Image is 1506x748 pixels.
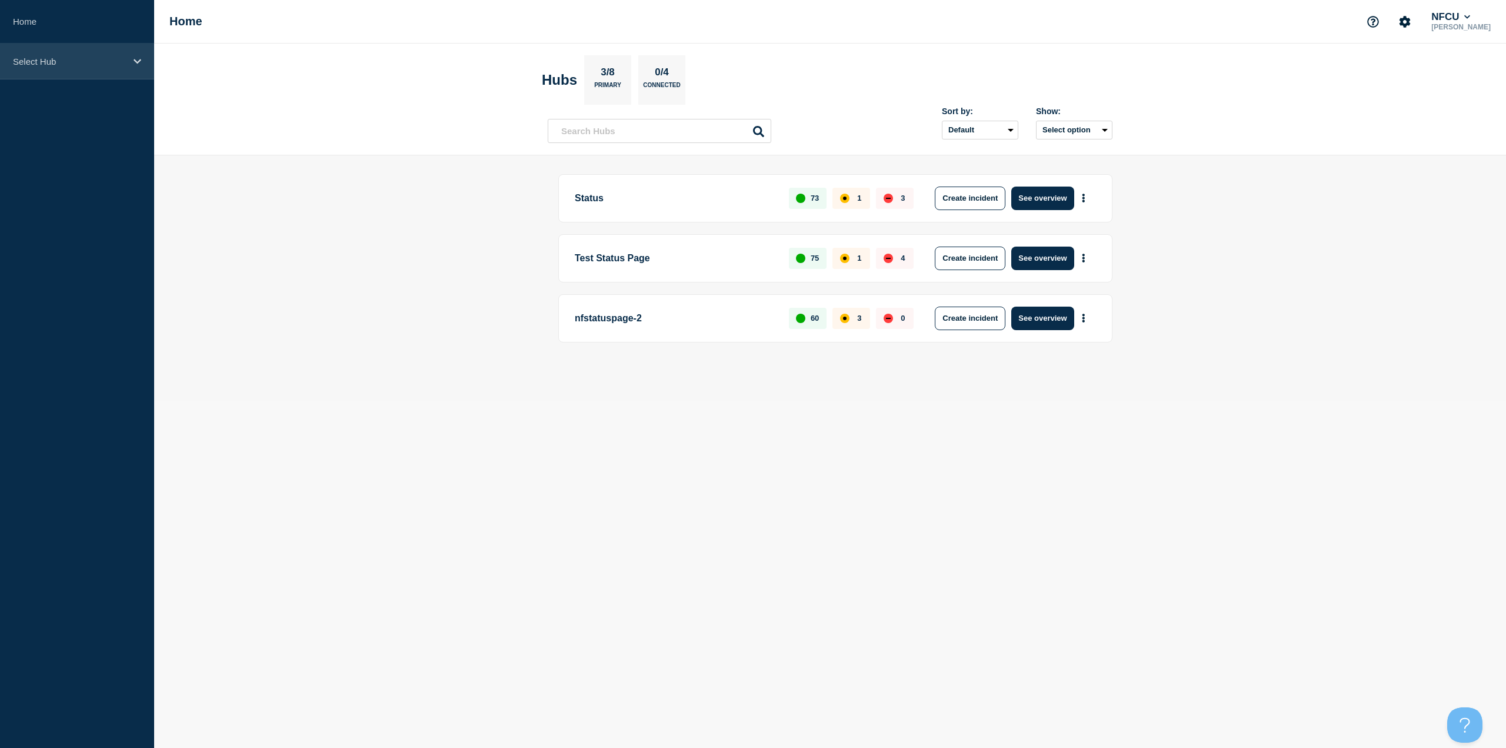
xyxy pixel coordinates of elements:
p: 3/8 [597,67,619,82]
button: Support [1361,9,1385,34]
h1: Home [169,15,202,28]
button: See overview [1011,187,1074,210]
div: Sort by: [942,107,1018,116]
h2: Hubs [542,72,577,88]
p: 3 [901,194,905,202]
p: nfstatuspage-2 [575,307,775,330]
p: Status [575,187,775,210]
button: Create incident [935,247,1005,270]
p: Select Hub [13,56,126,67]
button: Create incident [935,187,1005,210]
p: 1 [857,254,861,262]
button: See overview [1011,247,1074,270]
p: Primary [594,82,621,94]
p: 60 [811,314,819,323]
p: 0 [901,314,905,323]
div: affected [840,194,849,203]
p: Connected [643,82,680,94]
p: 1 [857,194,861,202]
div: up [796,314,805,323]
p: 3 [857,314,861,323]
p: 73 [811,194,819,202]
button: Select option [1036,121,1112,139]
button: See overview [1011,307,1074,330]
div: down [884,314,893,323]
button: More actions [1076,307,1091,329]
div: up [796,194,805,203]
p: 4 [901,254,905,262]
button: More actions [1076,247,1091,269]
button: NFCU [1429,11,1472,23]
button: More actions [1076,187,1091,209]
div: down [884,254,893,263]
p: [PERSON_NAME] [1429,23,1493,31]
div: affected [840,254,849,263]
div: Show: [1036,107,1112,116]
button: Account settings [1392,9,1417,34]
div: down [884,194,893,203]
div: up [796,254,805,263]
iframe: Help Scout Beacon - Open [1447,707,1482,743]
p: 75 [811,254,819,262]
select: Sort by [942,121,1018,139]
button: Create incident [935,307,1005,330]
p: 0/4 [651,67,674,82]
div: affected [840,314,849,323]
p: Test Status Page [575,247,775,270]
input: Search Hubs [548,119,771,143]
